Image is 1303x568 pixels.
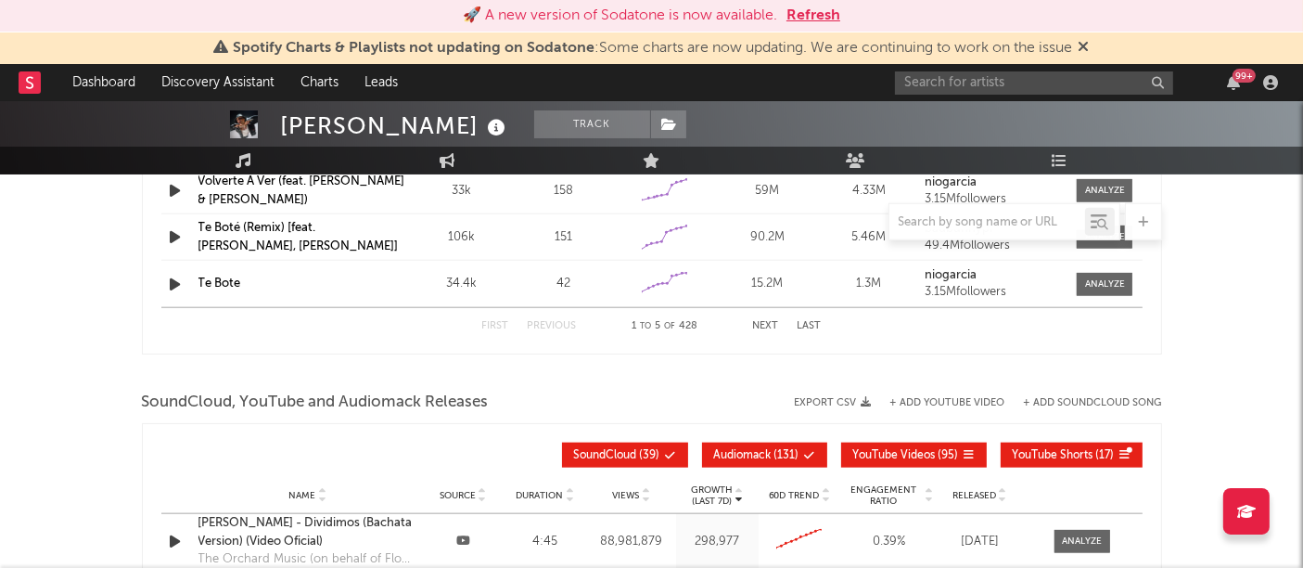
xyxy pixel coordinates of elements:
div: 3.15M followers [925,193,1064,206]
span: ( 131 ) [714,450,799,461]
div: 33k [415,182,508,200]
span: Dismiss [1079,41,1090,56]
button: + Add SoundCloud Song [1024,398,1162,408]
a: Leads [351,64,411,101]
div: 3.15M followers [925,286,1064,299]
span: Engagement Ratio [846,484,923,507]
span: 60D Trend [769,490,820,501]
span: ( 39 ) [574,450,660,461]
div: 59M [721,182,813,200]
strong: niogarcia [925,269,977,281]
div: [PERSON_NAME] [281,110,511,141]
div: 34.4k [415,275,508,293]
div: 49.4M followers [925,239,1064,252]
button: YouTube Videos(95) [841,443,987,468]
span: YouTube Videos [853,450,936,461]
button: YouTube Shorts(17) [1001,443,1143,468]
a: Charts [287,64,351,101]
span: SoundCloud, YouTube and Audiomack Releases [142,392,489,414]
p: Growth [691,484,733,496]
a: Volverte A Ver (feat. [PERSON_NAME] & [PERSON_NAME]) [198,175,405,206]
a: Te Boté (Remix) [feat. [PERSON_NAME], [PERSON_NAME]] [198,222,399,252]
span: Views [612,490,639,501]
a: Dashboard [59,64,148,101]
button: Refresh [786,5,840,27]
div: 4.33M [823,182,915,200]
a: Te Bote [198,278,241,290]
div: 4:45 [509,533,582,551]
span: Name [288,490,315,501]
strong: niogarcia [925,176,977,188]
input: Search by song name or URL [889,215,1085,230]
button: Export CSV [795,397,872,408]
div: 🚀 A new version of Sodatone is now available. [463,5,777,27]
span: YouTube Shorts [1013,450,1093,461]
button: + Add SoundCloud Song [1005,398,1162,408]
div: 15.2M [721,275,813,293]
span: Duration [516,490,563,501]
div: 0.39 % [846,533,934,551]
div: 298,977 [681,533,754,551]
div: + Add YouTube Video [872,398,1005,408]
div: 99 + [1233,69,1256,83]
span: SoundCloud [574,450,637,461]
a: Discovery Assistant [148,64,287,101]
button: SoundCloud(39) [562,443,688,468]
button: Audiomack(131) [702,443,827,468]
span: Released [952,490,996,501]
span: of [664,322,675,330]
button: First [482,321,509,331]
span: Spotify Charts & Playlists not updating on Sodatone [234,41,595,56]
div: 88,981,879 [591,533,671,551]
p: (Last 7d) [691,496,733,507]
div: 1 5 428 [614,316,716,338]
button: Track [534,110,650,138]
a: niogarcia [925,176,1064,189]
span: to [640,322,651,330]
span: Audiomack [714,450,772,461]
div: [DATE] [943,533,1017,551]
span: Source [440,490,476,501]
div: 42 [517,275,610,293]
input: Search for artists [895,71,1173,95]
button: + Add YouTube Video [890,398,1005,408]
div: 1.3M [823,275,915,293]
span: ( 17 ) [1013,450,1115,461]
div: 158 [517,182,610,200]
a: [PERSON_NAME] - Dividimos (Bachata Version) (Video Oficial) [198,514,417,550]
span: ( 95 ) [853,450,959,461]
button: Next [753,321,779,331]
span: : Some charts are now updating. We are continuing to work on the issue [234,41,1073,56]
button: 99+ [1227,75,1240,90]
a: niogarcia [925,269,1064,282]
button: Previous [528,321,577,331]
button: Last [798,321,822,331]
